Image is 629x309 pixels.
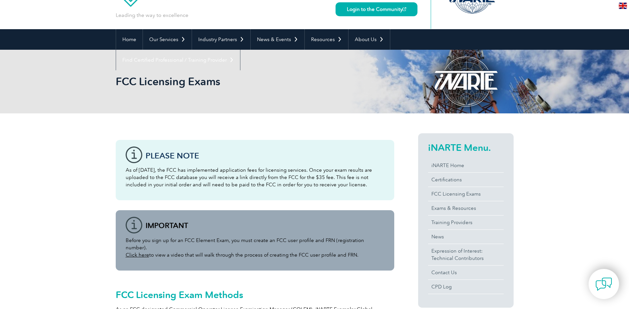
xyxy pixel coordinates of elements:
p: As of [DATE], the FCC has implemented application fees for licensing services. Once your exam res... [126,166,384,188]
h3: Please note [146,152,384,160]
p: Leading the way to excellence [116,12,188,19]
a: FCC Licensing Exams [428,187,504,201]
a: Industry Partners [192,29,250,50]
a: About Us [348,29,390,50]
a: Our Services [143,29,192,50]
a: iNARTE Home [428,158,504,172]
a: Click here [126,252,149,258]
a: Certifications [428,173,504,187]
a: News & Events [251,29,304,50]
a: Exams & Resources [428,201,504,215]
img: en [619,3,627,9]
a: News [428,230,504,244]
a: Login to the Community [336,2,417,16]
img: contact-chat.png [596,276,612,292]
h2: FCC Licensing Exams [116,76,394,87]
a: Training Providers [428,216,504,229]
a: Contact Us [428,266,504,279]
a: CPD Log [428,280,504,294]
p: Before you sign up for an FCC Element Exam, you must create an FCC user profile and FRN (registra... [126,237,384,259]
a: Expression of Interest:Technical Contributors [428,244,504,265]
img: open_square.png [403,7,406,11]
h2: iNARTE Menu. [428,142,504,153]
a: Home [116,29,143,50]
h2: FCC Licensing Exam Methods [116,289,394,300]
a: Resources [305,29,348,50]
a: Find Certified Professional / Training Provider [116,50,240,70]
